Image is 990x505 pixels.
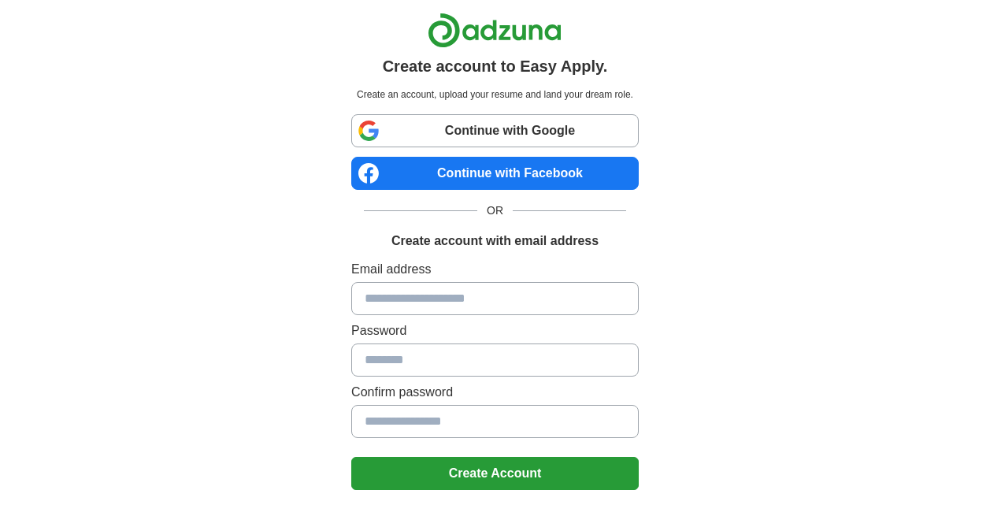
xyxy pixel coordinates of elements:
label: Email address [351,260,639,279]
img: Adzuna logo [428,13,562,48]
button: Create Account [351,457,639,490]
a: Continue with Facebook [351,157,639,190]
h1: Create account with email address [391,232,599,251]
label: Password [351,321,639,340]
label: Confirm password [351,383,639,402]
p: Create an account, upload your resume and land your dream role. [354,87,636,102]
span: OR [477,202,513,219]
h1: Create account to Easy Apply. [383,54,608,78]
a: Continue with Google [351,114,639,147]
